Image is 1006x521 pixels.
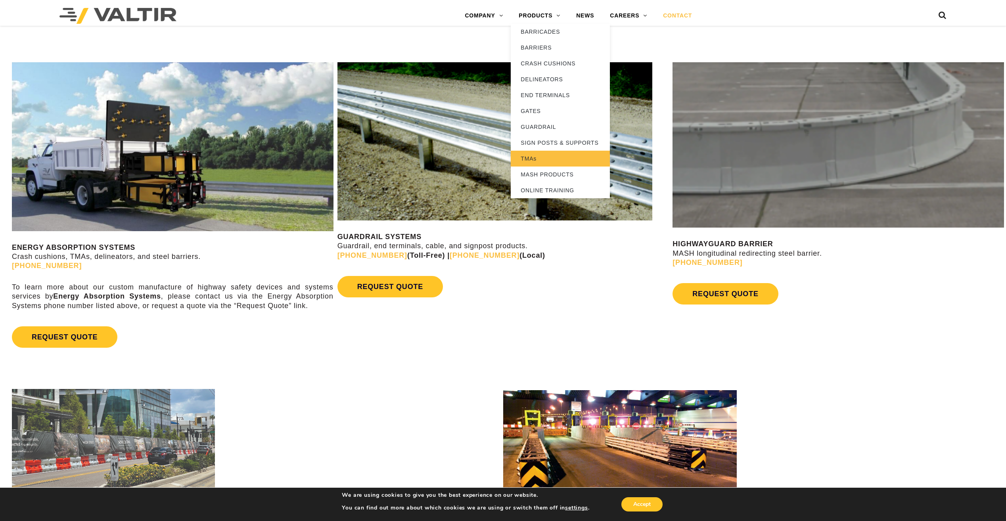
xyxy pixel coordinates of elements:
strong: HIGHWAYGUARD BARRIER [673,240,773,248]
a: CONTACT [655,8,700,24]
p: We are using cookies to give you the best experience on our website. [342,492,589,499]
button: Accept [621,497,663,511]
a: BARRIERS [511,40,610,56]
a: GATES [511,103,610,119]
p: Crash cushions, TMAs, delineators, and steel barriers. [12,243,333,271]
a: [PHONE_NUMBER] [673,259,742,266]
img: Valtir [59,8,176,24]
a: REQUEST QUOTE [673,283,778,305]
a: REQUEST QUOTE [12,326,117,348]
a: PRODUCTS [511,8,568,24]
a: [PHONE_NUMBER] [12,262,82,270]
a: END TERMINALS [511,87,610,103]
p: Guardrail, end terminals, cable, and signpost products. [337,232,669,260]
a: TMAs [511,151,610,167]
a: SIGN POSTS & SUPPORTS [511,135,610,151]
a: [PHONE_NUMBER] [337,251,407,259]
img: Rentals contact us image [12,389,215,500]
img: Guardrail Contact Us Page Image [337,62,652,220]
a: ONLINE TRAINING [511,182,610,198]
strong: (Toll-Free) | (Local) [337,251,545,259]
a: DELINEATORS [511,71,610,87]
strong: GUARDRAIL SYSTEMS [337,233,422,241]
a: MASH PRODUCTS [511,167,610,182]
p: MASH longitudinal redirecting steel barrier. [673,239,1004,267]
a: GUARDRAIL [511,119,610,135]
a: CAREERS [602,8,655,24]
a: COMPANY [457,8,511,24]
p: You can find out more about which cookies we are using or switch them off in . [342,504,589,511]
strong: Energy Absorption Systems [53,292,161,300]
p: To learn more about our custom manufacture of highway safety devices and systems services by , pl... [12,283,333,310]
img: SS180M Contact Us Page Image [12,62,333,231]
a: NEWS [568,8,602,24]
strong: ENERGY ABSORPTION SYSTEMS [12,243,135,251]
a: REQUEST QUOTE [337,276,443,297]
img: contact us valtir international [503,390,737,502]
img: Radius-Barrier-Section-Highwayguard3 [673,62,1004,228]
a: [PHONE_NUMBER] [450,251,519,259]
button: settings [565,504,588,511]
a: CRASH CUSHIONS [511,56,610,71]
a: BARRICADES [511,24,610,40]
